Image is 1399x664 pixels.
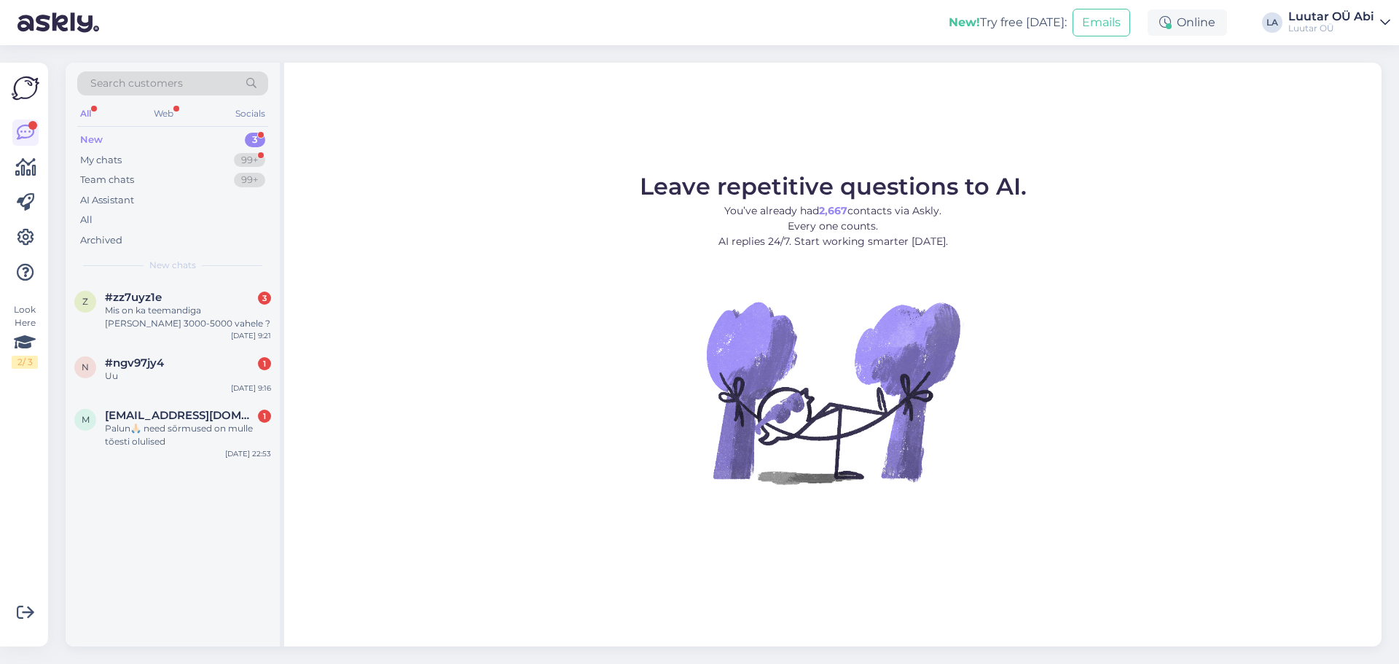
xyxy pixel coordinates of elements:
[77,104,94,123] div: All
[1288,23,1374,34] div: Luutar OÜ
[245,133,265,147] div: 3
[105,356,164,370] span: #ngv97jy4
[80,193,134,208] div: AI Assistant
[82,296,88,307] span: z
[1288,11,1374,23] div: Luutar OÜ Abi
[819,204,847,217] b: 2,667
[1148,9,1227,36] div: Online
[82,362,89,372] span: n
[12,74,39,102] img: Askly Logo
[80,213,93,227] div: All
[1262,12,1282,33] div: LA
[80,153,122,168] div: My chats
[231,383,271,394] div: [DATE] 9:16
[105,291,162,304] span: #zz7uyz1e
[90,76,183,91] span: Search customers
[80,173,134,187] div: Team chats
[225,448,271,459] div: [DATE] 22:53
[105,370,271,383] div: Uu
[949,15,980,29] b: New!
[231,330,271,341] div: [DATE] 9:21
[1288,11,1390,34] a: Luutar OÜ AbiLuutar OÜ
[12,356,38,369] div: 2 / 3
[82,414,90,425] span: m
[105,304,271,330] div: Mis on ka teemandiga [PERSON_NAME] 3000-5000 vahele ?
[151,104,176,123] div: Web
[234,173,265,187] div: 99+
[949,14,1067,31] div: Try free [DATE]:
[640,172,1027,200] span: Leave repetitive questions to AI.
[105,409,256,422] span: martensirelin@gmail.com
[1073,9,1130,36] button: Emails
[640,203,1027,249] p: You’ve already had contacts via Askly. Every one counts. AI replies 24/7. Start working smarter [...
[258,410,271,423] div: 1
[258,292,271,305] div: 3
[702,261,964,523] img: No Chat active
[105,422,271,448] div: Palun🙏🏻 need sõrmused on mulle tõesti olulised
[80,133,103,147] div: New
[258,357,271,370] div: 1
[12,303,38,369] div: Look Here
[232,104,268,123] div: Socials
[234,153,265,168] div: 99+
[149,259,196,272] span: New chats
[80,233,122,248] div: Archived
